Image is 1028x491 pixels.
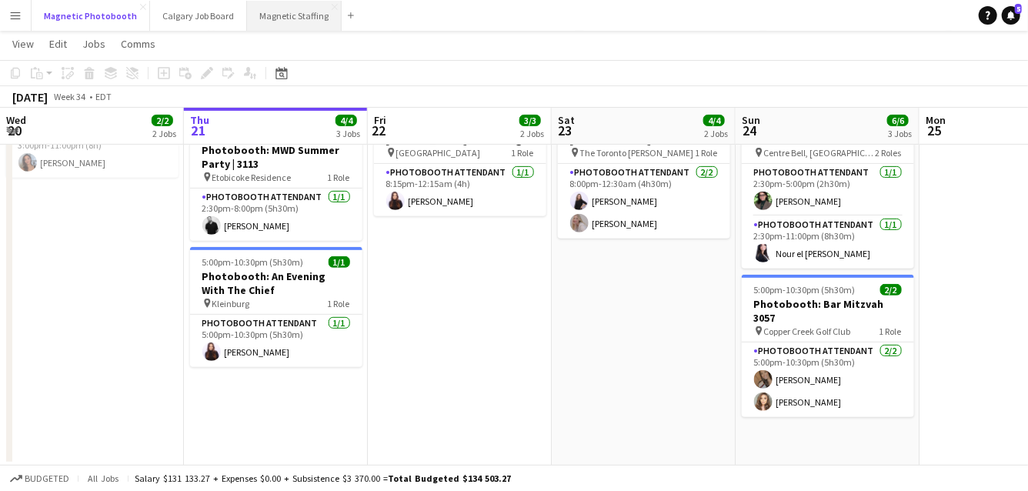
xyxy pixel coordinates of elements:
[43,34,73,54] a: Edit
[1002,6,1020,25] a: 5
[336,128,360,139] div: 3 Jobs
[12,89,48,105] div: [DATE]
[764,326,851,337] span: Copper Creek Golf Club
[374,96,546,216] app-job-card: 8:15pm-12:15am (4h) (Sat)1/1Photobooth: [PERSON_NAME]'s Wedding 2686 [GEOGRAPHIC_DATA]1 RolePhoto...
[4,122,26,139] span: 20
[876,147,902,159] span: 2 Roles
[6,113,26,127] span: Wed
[115,34,162,54] a: Comms
[152,115,173,126] span: 2/2
[887,115,909,126] span: 6/6
[880,284,902,296] span: 2/2
[374,113,386,127] span: Fri
[190,315,362,367] app-card-role: Photobooth Attendant1/15:00pm-10:30pm (5h30m)[PERSON_NAME]
[739,122,760,139] span: 24
[923,122,946,139] span: 25
[879,326,902,337] span: 1 Role
[519,115,541,126] span: 3/3
[580,147,694,159] span: The Toronto [PERSON_NAME]
[51,91,89,102] span: Week 34
[703,115,725,126] span: 4/4
[247,1,342,31] button: Magnetic Staffing
[76,34,112,54] a: Jobs
[190,143,362,171] h3: Photobooth: MWD Summer Party | 3113
[396,147,481,159] span: [GEOGRAPHIC_DATA]
[328,298,350,309] span: 1 Role
[704,128,728,139] div: 2 Jobs
[212,172,292,183] span: Etobicoke Residence
[512,147,534,159] span: 1 Role
[374,164,546,216] app-card-role: Photobooth Attendant1/18:15pm-12:15am (4h)[PERSON_NAME]
[1015,4,1022,14] span: 5
[742,275,914,417] app-job-card: 5:00pm-10:30pm (5h30m)2/2Photobooth: Bar Mitzvah 3057 Copper Creek Golf Club1 RolePhotobooth Atte...
[558,96,730,239] app-job-card: 8:00pm-12:30am (4h30m) (Sun)2/2Photobooth: [PERSON_NAME] & [PERSON_NAME]'s Wedding 2955 The Toron...
[188,122,209,139] span: 21
[190,113,209,127] span: Thu
[742,342,914,417] app-card-role: Photobooth Attendant2/25:00pm-10:30pm (5h30m)[PERSON_NAME][PERSON_NAME]
[190,109,362,241] app-job-card: In progress2:30pm-8:00pm (5h30m)1/1Photobooth: MWD Summer Party | 3113 Etobicoke Residence1 RoleP...
[328,172,350,183] span: 1 Role
[742,297,914,325] h3: Photobooth: Bar Mitzvah 3057
[150,1,247,31] button: Calgary Job Board
[335,115,357,126] span: 4/4
[558,113,575,127] span: Sat
[888,128,912,139] div: 3 Jobs
[32,1,150,31] button: Magnetic Photobooth
[190,189,362,241] app-card-role: Photobooth Attendant1/12:30pm-8:00pm (5h30m)[PERSON_NAME]
[152,128,176,139] div: 2 Jobs
[6,34,40,54] a: View
[190,247,362,367] app-job-card: 5:00pm-10:30pm (5h30m)1/1Photobooth: An Evening With The Chief Kleinburg1 RolePhotobooth Attendan...
[520,128,544,139] div: 2 Jobs
[8,470,72,487] button: Budgeted
[6,125,179,178] app-card-role: Photobooth Attendant1/13:00pm-11:00pm (8h)[PERSON_NAME]
[742,113,760,127] span: Sun
[558,164,730,239] app-card-role: Photobooth Attendant2/28:00pm-12:30am (4h30m)[PERSON_NAME][PERSON_NAME]
[926,113,946,127] span: Mon
[754,284,856,296] span: 5:00pm-10:30pm (5h30m)
[696,147,718,159] span: 1 Role
[212,298,250,309] span: Kleinburg
[329,256,350,268] span: 1/1
[25,473,69,484] span: Budgeted
[49,37,67,51] span: Edit
[742,96,914,269] app-job-card: 2:30pm-11:00pm (8h30m)2/2Photobooth: Neutrogena 2942 Centre Bell, [GEOGRAPHIC_DATA]2 RolesPhotobo...
[742,216,914,269] app-card-role: Photobooth Attendant1/12:30pm-11:00pm (8h30m)Nour el [PERSON_NAME]
[388,473,511,484] span: Total Budgeted $134 503.27
[372,122,386,139] span: 22
[95,91,112,102] div: EDT
[190,269,362,297] h3: Photobooth: An Evening With The Chief
[85,473,122,484] span: All jobs
[135,473,511,484] div: Salary $131 133.27 + Expenses $0.00 + Subsistence $3 370.00 =
[202,256,304,268] span: 5:00pm-10:30pm (5h30m)
[12,37,34,51] span: View
[764,147,876,159] span: Centre Bell, [GEOGRAPHIC_DATA]
[82,37,105,51] span: Jobs
[556,122,575,139] span: 23
[742,164,914,216] app-card-role: Photobooth Attendant1/12:30pm-5:00pm (2h30m)[PERSON_NAME]
[121,37,155,51] span: Comms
